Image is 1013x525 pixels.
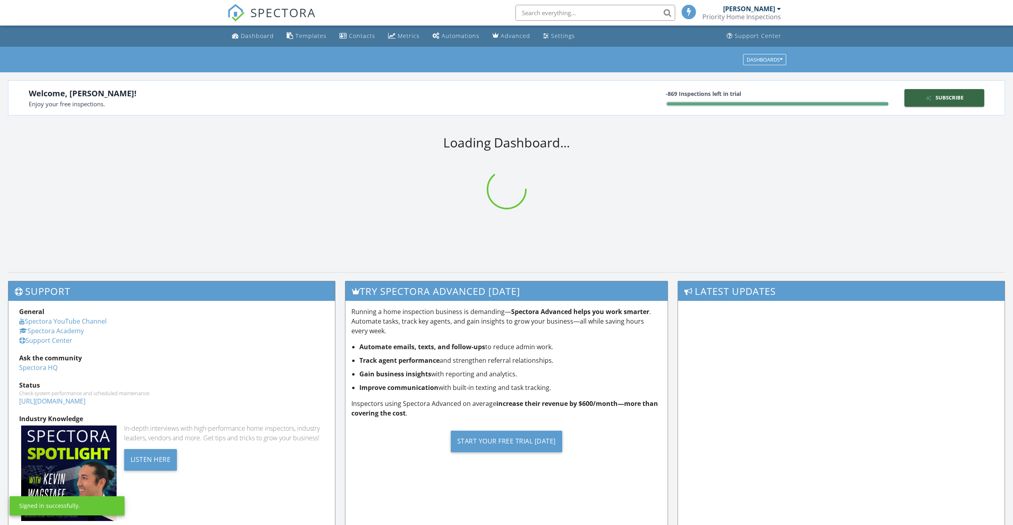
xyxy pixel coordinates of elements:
[904,89,984,107] a: Subscribe
[295,32,327,40] div: Templates
[926,95,936,101] img: icon-sparkles-377fab4bbd7c819a5895.svg
[678,281,1005,301] h3: Latest Updates
[351,307,661,336] p: Running a home inspection business is demanding— . Automate tasks, track key agents, and gain ins...
[743,54,786,65] button: Dashboards
[515,5,675,21] input: Search everything...
[227,11,316,28] a: SPECTORA
[501,32,530,40] div: Advanced
[359,383,438,392] strong: Improve communication
[442,32,480,40] div: Automations
[19,336,72,345] a: Support Center
[19,502,80,510] div: Signed in successfully.
[359,356,440,365] strong: Track agent performance
[124,455,177,463] a: Listen Here
[359,342,485,351] strong: Automate emails, texts, and follow-ups
[19,307,44,316] strong: General
[250,4,316,21] span: SPECTORA
[19,390,324,396] div: Check system performance and scheduled maintenance.
[908,94,981,102] div: Subscribe
[19,353,324,363] div: Ask the community
[489,29,533,44] a: Advanced
[29,99,507,109] div: Enjoy your free inspections.
[359,342,661,352] li: to reduce admin work.
[385,29,423,44] a: Metrics
[336,29,379,44] a: Contacts
[359,356,661,365] li: and strengthen referral relationships.
[29,87,507,99] div: Welcome, [PERSON_NAME]!
[747,57,783,62] div: Dashboards
[429,29,483,44] a: Automations (Basic)
[723,5,775,13] div: [PERSON_NAME]
[398,32,420,40] div: Metrics
[19,397,85,406] a: [URL][DOMAIN_NAME]
[451,431,562,452] div: Start Your Free Trial [DATE]
[551,32,575,40] div: Settings
[283,29,330,44] a: Templates
[702,13,781,21] div: Priority Home Inspections
[359,370,431,378] strong: Gain business insights
[124,424,325,443] div: In-depth interviews with high-performance home inspectors, industry leaders, vendors and more. Ge...
[351,424,661,458] a: Start Your Free Trial [DATE]
[8,281,335,301] h3: Support
[724,29,785,44] a: Support Center
[359,383,661,392] li: with built-in texting and task tracking.
[351,399,658,418] strong: increase their revenue by $600/month—more than covering the cost
[229,29,277,44] a: Dashboard
[19,317,107,326] a: Spectora YouTube Channel
[19,414,324,424] div: Industry Knowledge
[540,29,578,44] a: Settings
[227,4,245,22] img: The Best Home Inspection Software - Spectora
[241,32,274,40] div: Dashboard
[19,326,84,335] a: Spectora Academy
[351,399,661,418] p: Inspectors using Spectora Advanced on average .
[124,449,177,471] div: Listen Here
[19,380,324,390] div: Status
[349,32,375,40] div: Contacts
[19,363,57,372] a: Spectora HQ
[666,89,888,98] div: -869 Inspections left in trial
[21,426,117,521] img: Spectoraspolightmain
[359,369,661,379] li: with reporting and analytics.
[511,307,649,316] strong: Spectora Advanced helps you work smarter
[345,281,667,301] h3: Try spectora advanced [DATE]
[735,32,781,40] div: Support Center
